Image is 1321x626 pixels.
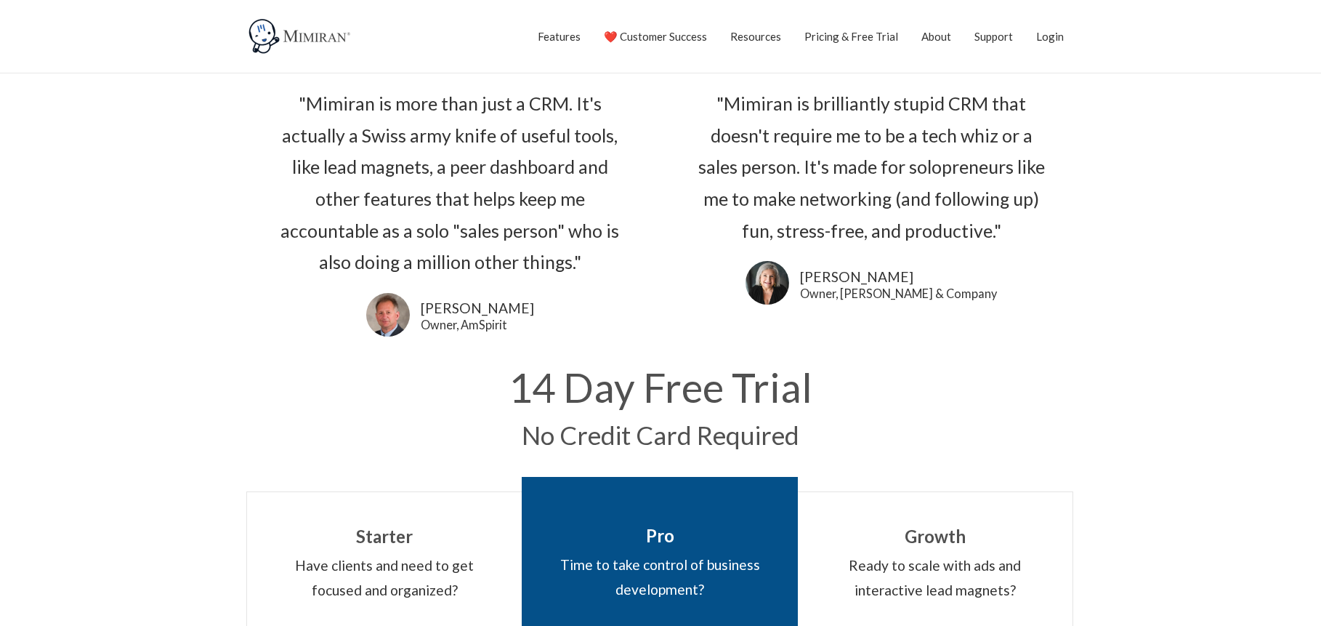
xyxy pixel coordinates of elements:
[268,367,1053,408] h1: 14 Day Free Trial
[421,319,534,331] a: Owner, AmSpirit
[268,88,631,278] div: "Mimiran is more than just a CRM. It's actually a Swiss army knife of useful tools, like lead mag...
[921,18,951,55] a: About
[800,288,997,300] a: Owner, [PERSON_NAME] & Company
[269,553,500,602] div: Have clients and need to get focused and organized?
[819,553,1051,602] div: Ready to scale with ads and interactive lead magnets?
[804,18,898,55] a: Pricing & Free Trial
[974,18,1013,55] a: Support
[246,18,355,55] img: Mimiran CRM
[800,267,997,288] a: [PERSON_NAME]
[268,422,1053,448] h2: No Credit Card Required
[366,293,410,337] img: Frank Agin
[746,261,789,305] img: Lori Karpman uses Mimiran CRM to grow her business
[819,521,1051,552] div: Growth
[1036,18,1064,55] a: Login
[690,88,1053,246] div: "Mimiran is brilliantly stupid CRM that doesn't require me to be a tech whiz or a sales person. I...
[544,553,776,601] div: Time to take control of business development?
[269,521,500,552] div: Starter
[544,521,776,551] div: Pro
[538,18,581,55] a: Features
[421,298,534,319] a: [PERSON_NAME]
[730,18,781,55] a: Resources
[604,18,707,55] a: ❤️ Customer Success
